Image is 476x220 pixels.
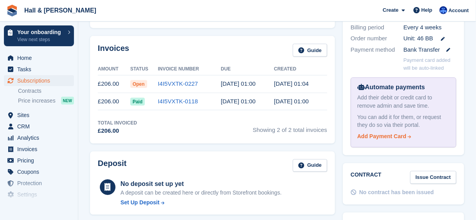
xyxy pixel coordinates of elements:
[17,52,64,63] span: Home
[17,144,64,155] span: Invoices
[4,155,74,166] a: menu
[17,64,64,75] span: Tasks
[449,7,469,14] span: Account
[158,80,198,87] a: I4I5VXTK-0227
[98,93,130,110] td: £206.00
[158,98,198,105] a: I4I5VXTK-0118
[357,113,450,130] div: You can add it for them, or request they do so via their portal.
[4,52,74,63] a: menu
[98,159,126,172] h2: Deposit
[17,29,64,35] p: Your onboarding
[4,189,74,200] a: menu
[17,155,64,166] span: Pricing
[293,44,327,57] a: Guide
[4,166,74,177] a: menu
[17,121,64,132] span: CRM
[404,23,456,32] div: Every 4 weeks
[17,132,64,143] span: Analytics
[121,189,282,197] p: A deposit can be created here or directly from Storefront bookings.
[351,171,382,184] h2: Contract
[17,36,64,43] p: View next steps
[4,64,74,75] a: menu
[98,63,130,76] th: Amount
[98,127,137,136] div: £206.00
[130,63,158,76] th: Status
[18,96,74,105] a: Price increases NEW
[293,159,327,172] a: Guide
[422,6,433,14] span: Help
[359,189,434,197] div: No contract has been issued
[18,87,74,95] a: Contracts
[4,110,74,121] a: menu
[357,133,447,141] a: Add Payment Card
[4,178,74,189] a: menu
[4,25,74,46] a: Your onboarding View next steps
[383,6,398,14] span: Create
[4,75,74,86] a: menu
[274,63,327,76] th: Created
[4,132,74,143] a: menu
[351,34,404,43] div: Order number
[121,199,160,207] div: Set Up Deposit
[351,45,404,54] div: Payment method
[221,98,256,105] time: 2025-09-09 00:00:00 UTC
[274,80,309,87] time: 2025-10-06 00:04:43 UTC
[221,63,274,76] th: Due
[17,189,64,200] span: Settings
[410,171,456,184] a: Issue Contract
[357,83,450,92] div: Automate payments
[17,178,64,189] span: Protection
[17,166,64,177] span: Coupons
[17,75,64,86] span: Subscriptions
[4,144,74,155] a: menu
[404,45,456,54] div: Bank Transfer
[17,110,64,121] span: Sites
[18,97,56,105] span: Price increases
[253,120,327,136] span: Showing 2 of 2 total invoices
[158,63,221,76] th: Invoice Number
[121,180,282,189] div: No deposit set up yet
[404,56,456,72] p: Payment card added will be auto-linked
[4,121,74,132] a: menu
[357,133,406,141] div: Add Payment Card
[130,80,147,88] span: Open
[4,200,74,211] a: menu
[61,97,74,105] div: NEW
[351,23,404,32] div: Billing period
[274,98,309,105] time: 2025-09-08 00:00:37 UTC
[98,120,137,127] div: Total Invoiced
[121,199,282,207] a: Set Up Deposit
[440,6,447,14] img: Claire Banham
[404,34,433,43] span: Unit: 46 BB
[357,94,450,110] div: Add their debit or credit card to remove admin and save time.
[221,80,256,87] time: 2025-10-07 00:00:00 UTC
[130,98,145,106] span: Paid
[98,75,130,93] td: £206.00
[17,200,64,211] span: Capital
[21,4,99,17] a: Hall & [PERSON_NAME]
[6,5,18,16] img: stora-icon-8386f47178a22dfd0bd8f6a31ec36ba5ce8667c1dd55bd0f319d3a0aa187defe.svg
[98,44,129,57] h2: Invoices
